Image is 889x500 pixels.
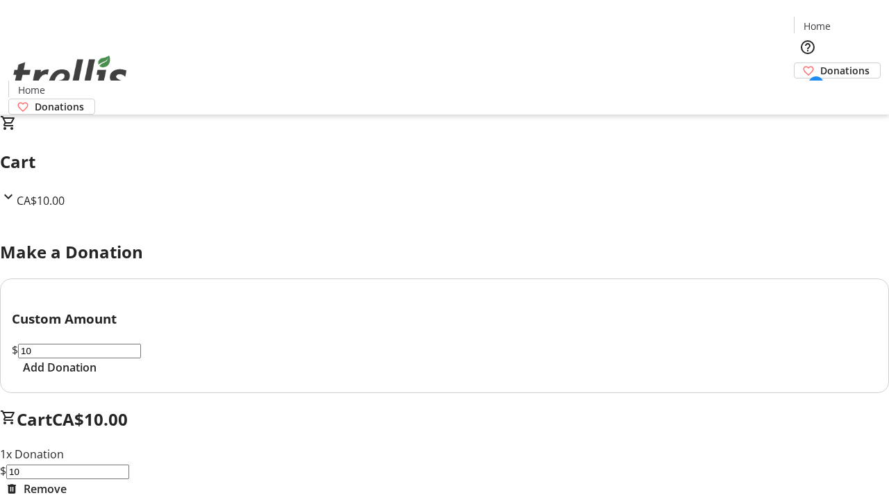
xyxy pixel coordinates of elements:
span: Donations [35,99,84,114]
span: CA$10.00 [17,193,65,208]
h3: Custom Amount [12,309,877,328]
button: Cart [794,78,822,106]
span: Home [804,19,831,33]
span: Home [18,83,45,97]
button: Add Donation [12,359,108,376]
a: Donations [794,62,881,78]
button: Help [794,33,822,61]
img: Orient E2E Organization bW73qfA9ru's Logo [8,40,132,110]
input: Donation Amount [18,344,141,358]
span: $ [12,342,18,358]
a: Donations [8,99,95,115]
span: Donations [820,63,870,78]
input: Donation Amount [6,465,129,479]
span: Add Donation [23,359,97,376]
span: Remove [24,481,67,497]
a: Home [9,83,53,97]
span: CA$10.00 [52,408,128,431]
a: Home [795,19,839,33]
